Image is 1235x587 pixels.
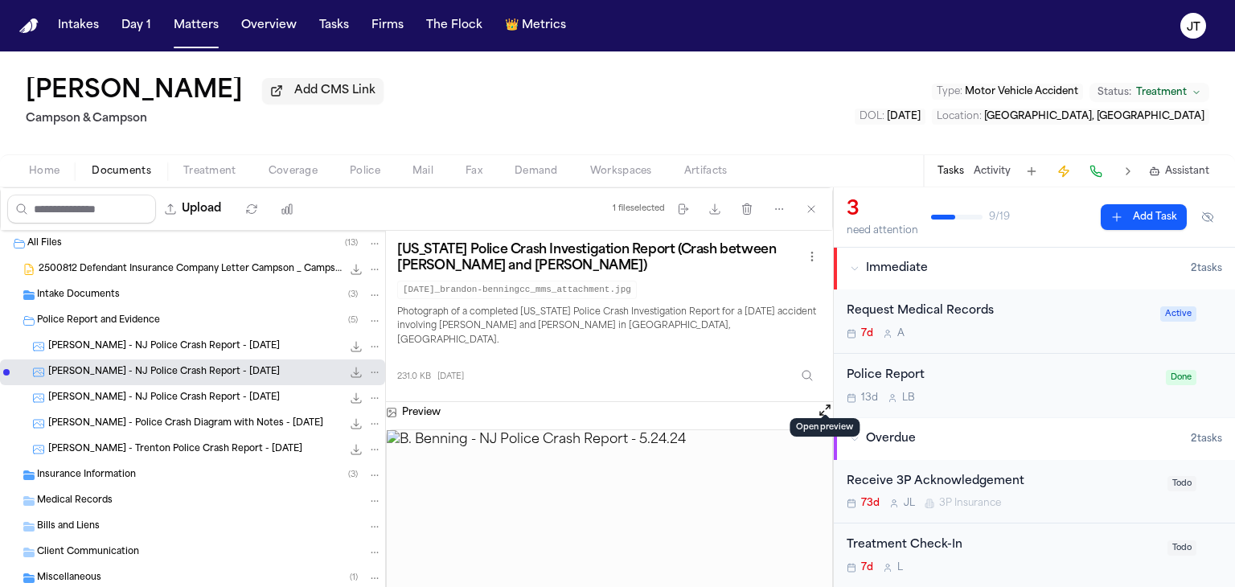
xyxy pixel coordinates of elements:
button: Download B. Benning - NJ Police Crash Report - 10.5.24 [348,339,364,355]
div: Police Report [847,367,1156,385]
span: Mail [412,165,433,178]
button: Download B. Benning - Police Crash Diagram with Notes - 7.10.25 [348,416,364,432]
button: Open preview [817,402,833,418]
div: Open task: Request Medical Records [834,289,1235,354]
button: Edit DOL: 2024-10-05 [855,109,925,125]
p: Photograph of a completed [US_STATE] Police Crash Investigation Report for a [DATE] accident invo... [397,306,822,349]
h3: [US_STATE] Police Crash Investigation Report (Crash between [PERSON_NAME] and [PERSON_NAME]) [397,242,802,274]
div: Open preview [790,418,860,437]
a: Overview [235,11,303,40]
h1: [PERSON_NAME] [26,77,243,106]
text: JT [1187,22,1200,33]
h3: Preview [402,406,441,419]
span: Todo [1167,476,1196,491]
span: Status: [1098,86,1131,99]
button: crownMetrics [499,11,572,40]
span: Motor Vehicle Accident [965,87,1078,96]
span: Coverage [269,165,318,178]
button: Matters [167,11,225,40]
button: Add Task [1101,204,1187,230]
span: [PERSON_NAME] - Police Crash Diagram with Notes - [DATE] [48,417,323,431]
span: Immediate [866,261,928,277]
span: [GEOGRAPHIC_DATA], [GEOGRAPHIC_DATA] [984,112,1204,121]
button: Immediate2tasks [834,248,1235,289]
button: Make a Call [1085,160,1107,183]
button: Upload [156,195,231,224]
input: Search files [7,195,156,224]
button: Edit Location: Trenton, NJ [932,109,1209,125]
button: Download 2500812 Defendant Insurance Company Letter Campson _ Campson 08-20-2025.docx [348,261,364,277]
button: Download B. Benning - Trenton Police Crash Report - 7.10.25 [348,441,364,458]
span: A [897,327,905,340]
span: Done [1166,370,1196,385]
span: Metrics [522,18,566,34]
button: Add CMS Link [262,78,384,104]
span: [PERSON_NAME] - NJ Police Crash Report - [DATE] [48,340,280,354]
span: Client Communication [37,546,139,560]
span: Bills and Liens [37,520,100,534]
span: Documents [92,165,151,178]
code: [DATE]_brandon-benningcc_mms_attachment.jpg [397,281,637,299]
span: Type : [937,87,962,96]
button: Edit matter name [26,77,243,106]
div: Treatment Check-In [847,536,1158,555]
span: Todo [1167,540,1196,556]
span: 13d [861,392,878,404]
span: Demand [515,165,558,178]
span: Treatment [183,165,236,178]
a: Home [19,18,39,34]
span: 2500812 Defendant Insurance Company Letter Campson _ Campson [DATE].docx [39,263,342,277]
span: 9 / 19 [989,211,1010,224]
span: [PERSON_NAME] - NJ Police Crash Report - [DATE] [48,392,280,405]
button: Open preview [817,402,833,423]
span: crown [505,18,519,34]
span: ( 13 ) [345,239,358,248]
div: 1 file selected [613,203,665,214]
button: Add Task [1020,160,1043,183]
span: Workspaces [590,165,652,178]
button: Intakes [51,11,105,40]
button: Assistant [1149,165,1209,178]
button: Edit Type: Motor Vehicle Accident [932,84,1083,100]
span: Home [29,165,59,178]
img: Finch Logo [19,18,39,34]
button: Hide completed tasks (⌘⇧H) [1193,204,1222,230]
div: 3 [847,197,918,223]
button: Day 1 [115,11,158,40]
span: 7d [861,561,873,574]
button: The Flock [420,11,489,40]
span: 231.0 KB [397,371,431,383]
button: Firms [365,11,410,40]
span: Location : [937,112,982,121]
span: Overdue [866,431,916,447]
span: ( 3 ) [348,290,358,299]
span: Miscellaneous [37,572,101,585]
span: ( 1 ) [350,573,358,582]
span: Police Report and Evidence [37,314,160,328]
button: Tasks [313,11,355,40]
div: need attention [847,224,918,237]
button: Overdue2tasks [834,418,1235,460]
span: 3P Insurance [939,497,1001,510]
span: Fax [466,165,482,178]
span: 2 task s [1191,262,1222,275]
span: Police [350,165,380,178]
span: DOL : [860,112,884,121]
div: Request Medical Records [847,302,1151,321]
span: 2 task s [1191,433,1222,445]
span: Add CMS Link [294,83,375,99]
span: Assistant [1165,165,1209,178]
span: Active [1160,306,1196,322]
button: Change status from Treatment [1089,83,1209,102]
button: Download B. Benning - NJ Police Crash Report - 7.10.25 [348,390,364,406]
span: All Files [27,237,62,251]
div: Open task: Treatment Check-In [834,523,1235,587]
span: 7d [861,327,873,340]
span: J L [904,497,915,510]
span: [DATE] [437,371,464,383]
